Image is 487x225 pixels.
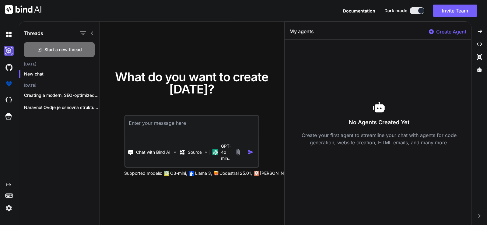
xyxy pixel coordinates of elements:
img: githubDark [4,62,14,72]
p: Codestral 25.01, [219,170,252,176]
p: [PERSON_NAME] 3.7 Sonnet, [260,170,319,176]
p: Creating a modern, SEO-optimized static website with... [24,92,100,98]
p: O3-mini, [170,170,187,176]
p: Llama 3, [195,170,212,176]
p: Supported models: [124,170,162,176]
span: Documentation [343,8,375,13]
img: darkChat [4,29,14,40]
p: Chat with Bind AI [136,149,170,155]
p: Create Agent [436,28,466,35]
p: Create your first agent to streamline your chat with agents for code generation, website creation... [289,132,469,146]
p: Naravno! Ovdje je osnovna struktura i sadržaj... [24,104,100,111]
button: Documentation [343,8,375,14]
img: Llama2 [189,171,194,176]
h3: No Agents Created Yet [289,118,469,127]
img: GPT-4 [164,171,169,176]
span: Start a new thread [44,47,82,53]
p: New chat [24,71,100,77]
img: icon [247,149,254,155]
p: Source [188,149,202,155]
span: Dark mode [384,8,407,14]
button: Invite Team [433,5,477,17]
span: What do you want to create [DATE]? [115,69,268,97]
img: cloudideIcon [4,95,14,105]
img: Bind AI [5,5,41,14]
img: claude [254,171,259,176]
img: darkAi-studio [4,46,14,56]
h2: [DATE] [19,83,100,88]
button: My agents [289,28,314,39]
img: Mistral-AI [214,171,218,175]
img: Pick Models [204,149,209,155]
img: settings [4,203,14,213]
img: attachment [234,149,241,156]
h1: Threads [24,30,43,37]
p: GPT-4o min.. [221,143,232,161]
img: Pick Tools [172,149,177,155]
h2: [DATE] [19,62,100,67]
img: premium [4,79,14,89]
img: GPT-4o mini [212,149,219,155]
